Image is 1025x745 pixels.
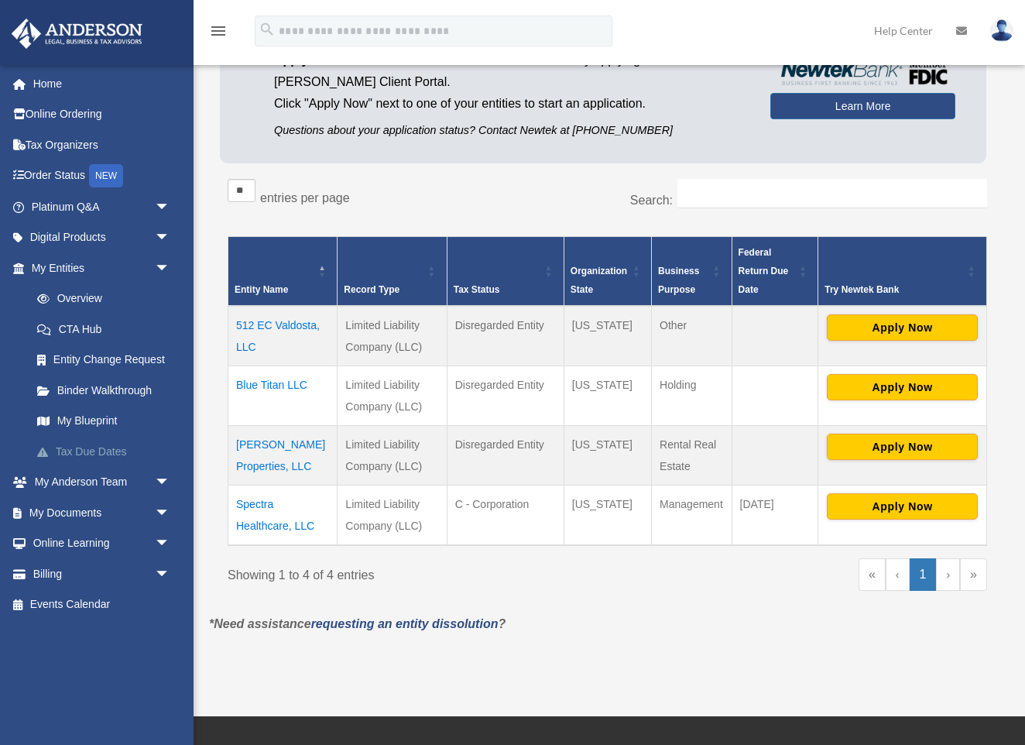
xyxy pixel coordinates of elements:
[886,558,910,591] a: Previous
[22,314,194,345] a: CTA Hub
[827,493,978,520] button: Apply Now
[564,425,651,485] td: [US_STATE]
[11,467,194,498] a: My Anderson Teamarrow_drop_down
[910,558,937,591] a: 1
[447,425,564,485] td: Disregarded Entity
[564,366,651,425] td: [US_STATE]
[11,558,194,589] a: Billingarrow_drop_down
[228,366,338,425] td: Blue Titan LLC
[22,345,194,376] a: Entity Change Request
[818,236,987,306] th: Try Newtek Bank : Activate to sort
[11,68,194,99] a: Home
[564,306,651,366] td: [US_STATE]
[447,366,564,425] td: Disregarded Entity
[338,425,447,485] td: Limited Liability Company (LLC)
[22,436,194,467] a: Tax Due Dates
[11,528,194,559] a: Online Learningarrow_drop_down
[564,236,651,306] th: Organization State: Activate to sort
[936,558,960,591] a: Next
[652,485,732,545] td: Management
[739,247,789,295] span: Federal Return Due Date
[235,284,288,295] span: Entity Name
[344,284,399,295] span: Record Type
[155,528,186,560] span: arrow_drop_down
[228,236,338,306] th: Entity Name: Activate to invert sorting
[652,236,732,306] th: Business Purpose: Activate to sort
[827,434,978,460] button: Apply Now
[259,21,276,38] i: search
[11,589,194,620] a: Events Calendar
[732,485,818,545] td: [DATE]
[209,22,228,40] i: menu
[311,617,499,630] a: requesting an entity dissolution
[824,280,963,299] div: Try Newtek Bank
[658,266,699,295] span: Business Purpose
[11,160,194,192] a: Order StatusNEW
[732,236,818,306] th: Federal Return Due Date: Activate to sort
[338,366,447,425] td: Limited Liability Company (LLC)
[11,129,194,160] a: Tax Organizers
[228,485,338,545] td: Spectra Healthcare, LLC
[447,485,564,545] td: C - Corporation
[827,374,978,400] button: Apply Now
[447,236,564,306] th: Tax Status: Activate to sort
[274,121,747,140] p: Questions about your application status? Contact Newtek at [PHONE_NUMBER]
[960,558,987,591] a: Last
[7,19,147,49] img: Anderson Advisors Platinum Portal
[274,50,747,93] p: by applying from the [PERSON_NAME] Client Portal.
[11,99,194,130] a: Online Ordering
[155,467,186,499] span: arrow_drop_down
[338,485,447,545] td: Limited Liability Company (LLC)
[11,222,194,253] a: Digital Productsarrow_drop_down
[22,406,194,437] a: My Blueprint
[571,266,627,295] span: Organization State
[652,366,732,425] td: Holding
[228,558,596,586] div: Showing 1 to 4 of 4 entries
[22,375,194,406] a: Binder Walkthrough
[11,497,194,528] a: My Documentsarrow_drop_down
[228,425,338,485] td: [PERSON_NAME] Properties, LLC
[770,93,955,119] a: Learn More
[11,252,194,283] a: My Entitiesarrow_drop_down
[11,191,194,222] a: Platinum Q&Aarrow_drop_down
[827,314,978,341] button: Apply Now
[155,222,186,254] span: arrow_drop_down
[155,558,186,590] span: arrow_drop_down
[209,27,228,40] a: menu
[155,252,186,284] span: arrow_drop_down
[89,164,123,187] div: NEW
[652,306,732,366] td: Other
[447,306,564,366] td: Disregarded Entity
[228,306,338,366] td: 512 EC Valdosta, LLC
[990,19,1013,42] img: User Pic
[155,497,186,529] span: arrow_drop_down
[338,306,447,366] td: Limited Liability Company (LLC)
[859,558,886,591] a: First
[274,93,747,115] p: Click "Apply Now" next to one of your entities to start an application.
[155,191,186,223] span: arrow_drop_down
[338,236,447,306] th: Record Type: Activate to sort
[778,60,948,85] img: NewtekBankLogoSM.png
[209,617,506,630] em: *Need assistance ?
[564,485,651,545] td: [US_STATE]
[652,425,732,485] td: Rental Real Estate
[260,191,350,204] label: entries per page
[630,194,673,207] label: Search:
[454,284,500,295] span: Tax Status
[22,283,186,314] a: Overview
